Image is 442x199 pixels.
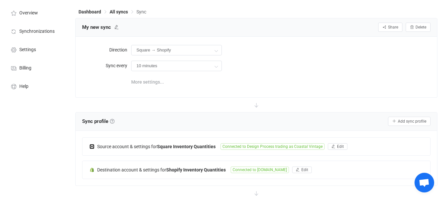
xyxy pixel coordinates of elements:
label: Sync every [82,59,131,72]
button: Delete [406,23,431,32]
b: Square Inventory Quantities [157,144,216,149]
a: Synchronizations [3,22,69,40]
button: Share [378,23,402,32]
button: Add sync profile [388,117,431,126]
a: Settings [3,40,69,58]
a: Overview [3,3,69,22]
img: shopify.png [89,167,95,173]
div: Open chat [415,173,434,192]
span: My new sync [82,22,111,32]
span: Add sync profile [398,119,426,124]
span: Edit [337,144,344,149]
span: More settings... [131,75,164,89]
div: Breadcrumb [79,10,146,14]
span: Dashboard [79,9,101,14]
button: Edit [292,167,312,173]
a: Billing [3,58,69,77]
span: Delete [415,25,426,30]
input: Model [131,45,222,55]
span: Sync profile [82,116,115,126]
img: square.png [89,144,95,149]
a: Help [3,77,69,95]
input: Model [131,61,222,71]
label: Direction [82,43,131,56]
span: Billing [19,66,31,71]
span: Sync [136,9,146,14]
b: Shopify Inventory Quantities [166,167,226,172]
span: Edit [301,168,308,172]
span: Connected to Design Process trading as Coastal Vintage [221,143,325,150]
span: Synchronizations [19,29,55,34]
button: Edit [328,143,347,150]
span: Connected to [DOMAIN_NAME] [231,167,289,173]
span: Help [19,84,28,89]
span: Overview [19,10,38,16]
span: All syncs [110,9,128,14]
span: Share [388,25,398,30]
span: Destination account & settings for [97,167,166,172]
span: Source account & settings for [97,144,157,149]
span: Settings [19,47,36,52]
